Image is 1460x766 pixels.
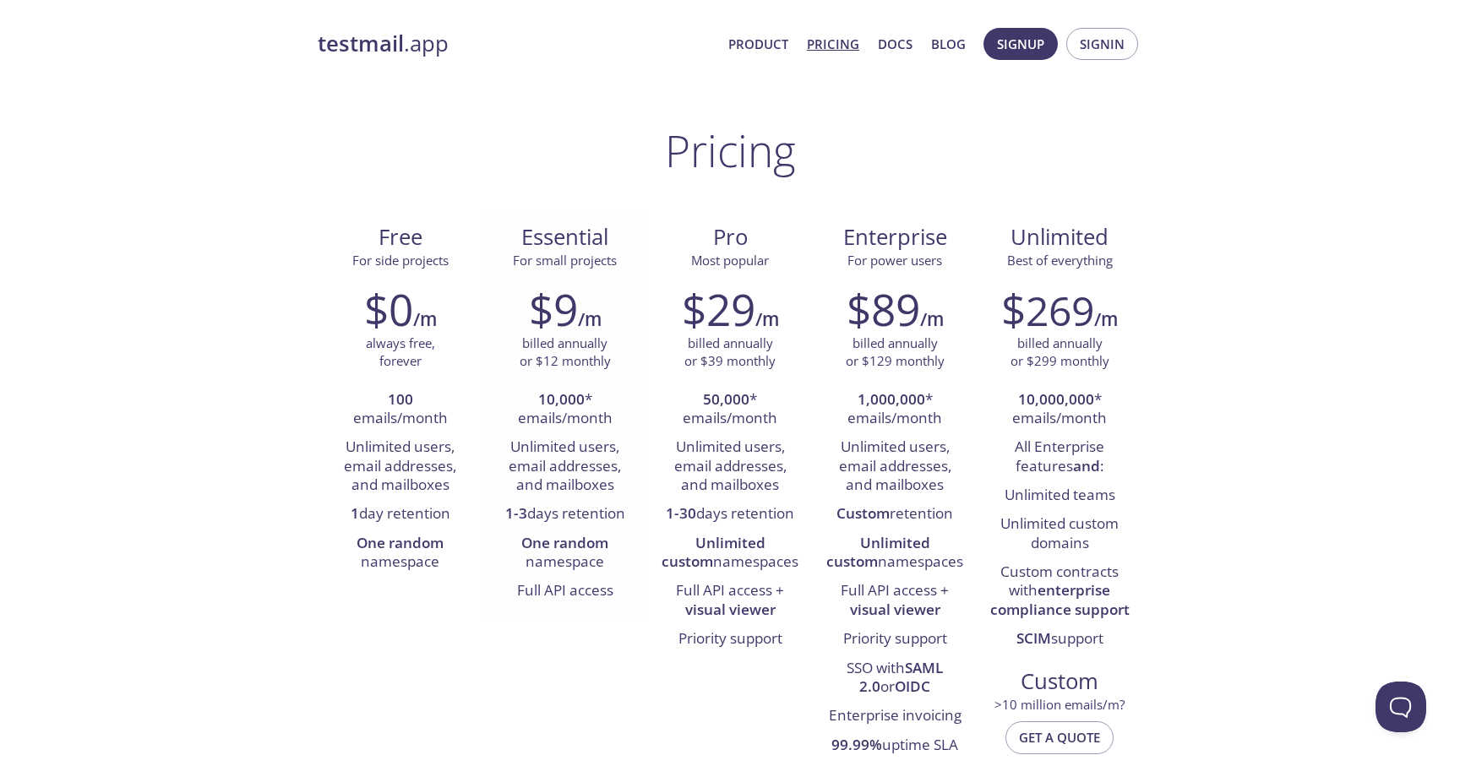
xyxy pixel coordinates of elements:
strong: 10,000 [538,389,585,409]
iframe: Help Scout Beacon - Open [1376,682,1426,732]
strong: 50,000 [703,389,749,409]
li: Unlimited users, email addresses, and mailboxes [825,433,965,500]
strong: One random [357,533,444,552]
a: Pricing [807,33,859,55]
li: support [990,625,1130,654]
li: namespaces [825,530,965,578]
li: * emails/month [660,386,799,434]
h2: $89 [847,284,920,334]
span: For power users [847,252,942,269]
strong: 100 [388,389,413,409]
strong: Unlimited custom [662,533,765,571]
span: Custom [991,667,1129,696]
li: days retention [495,500,635,529]
strong: 99.99% [831,735,882,754]
li: namespace [495,530,635,578]
strong: 1 [351,503,359,523]
p: always free, forever [366,334,435,371]
li: Priority support [660,625,799,654]
h2: $29 [682,284,755,334]
span: Enterprise [826,223,964,252]
h6: /m [755,305,779,334]
p: billed annually or $39 monthly [684,334,776,371]
span: For side projects [352,252,449,269]
p: billed annually or $12 monthly [520,334,611,371]
li: * emails/month [825,386,965,434]
strong: Custom [836,503,890,523]
li: namespaces [660,530,799,578]
span: Signin [1080,33,1125,55]
li: day retention [330,500,470,529]
span: Free [331,223,469,252]
strong: 1,000,000 [858,389,925,409]
a: Blog [931,33,966,55]
li: emails/month [330,386,470,434]
li: Unlimited custom domains [990,510,1130,558]
strong: Unlimited custom [826,533,930,571]
h1: Pricing [665,125,796,176]
p: billed annually or $299 monthly [1011,334,1109,371]
strong: testmail [318,29,404,58]
li: * emails/month [990,386,1130,434]
li: namespace [330,530,470,578]
p: billed annually or $129 monthly [846,334,945,371]
li: All Enterprise features : [990,433,1130,481]
li: Unlimited users, email addresses, and mailboxes [660,433,799,500]
h2: $0 [364,284,413,334]
li: Full API access [495,577,635,606]
span: Most popular [691,252,769,269]
span: Unlimited [1011,222,1109,252]
span: 269 [1026,283,1094,338]
span: Essential [496,223,634,252]
a: Product [728,33,788,55]
li: days retention [660,500,799,529]
strong: OIDC [895,676,930,696]
li: Full API access + [825,577,965,625]
strong: 1-3 [505,503,527,523]
span: For small projects [513,252,617,269]
strong: 1-30 [666,503,696,523]
h2: $ [1001,284,1094,334]
button: Signup [983,28,1058,60]
span: > 10 million emails/m? [994,696,1125,713]
strong: visual viewer [850,600,940,619]
span: Signup [997,33,1044,55]
li: Enterprise invoicing [825,702,965,731]
h2: $9 [529,284,578,334]
button: Signin [1066,28,1138,60]
h6: /m [578,305,602,334]
li: Unlimited users, email addresses, and mailboxes [495,433,635,500]
button: Get a quote [1005,721,1114,753]
span: Best of everything [1007,252,1113,269]
span: Get a quote [1019,726,1100,748]
strong: 10,000,000 [1018,389,1094,409]
li: Priority support [825,625,965,654]
strong: visual viewer [685,600,776,619]
li: uptime SLA [825,731,965,760]
h6: /m [413,305,437,334]
a: testmail.app [318,30,715,58]
li: Full API access + [660,577,799,625]
li: retention [825,500,965,529]
strong: SAML 2.0 [859,658,943,696]
h6: /m [1094,305,1118,334]
strong: enterprise compliance support [990,580,1130,618]
li: SSO with or [825,655,965,703]
h6: /m [920,305,944,334]
a: Docs [878,33,912,55]
li: * emails/month [495,386,635,434]
strong: and [1073,456,1100,475]
strong: SCIM [1016,628,1051,648]
li: Custom contracts with [990,558,1130,625]
li: Unlimited teams [990,481,1130,510]
li: Unlimited users, email addresses, and mailboxes [330,433,470,500]
span: Pro [661,223,798,252]
strong: One random [521,533,608,552]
